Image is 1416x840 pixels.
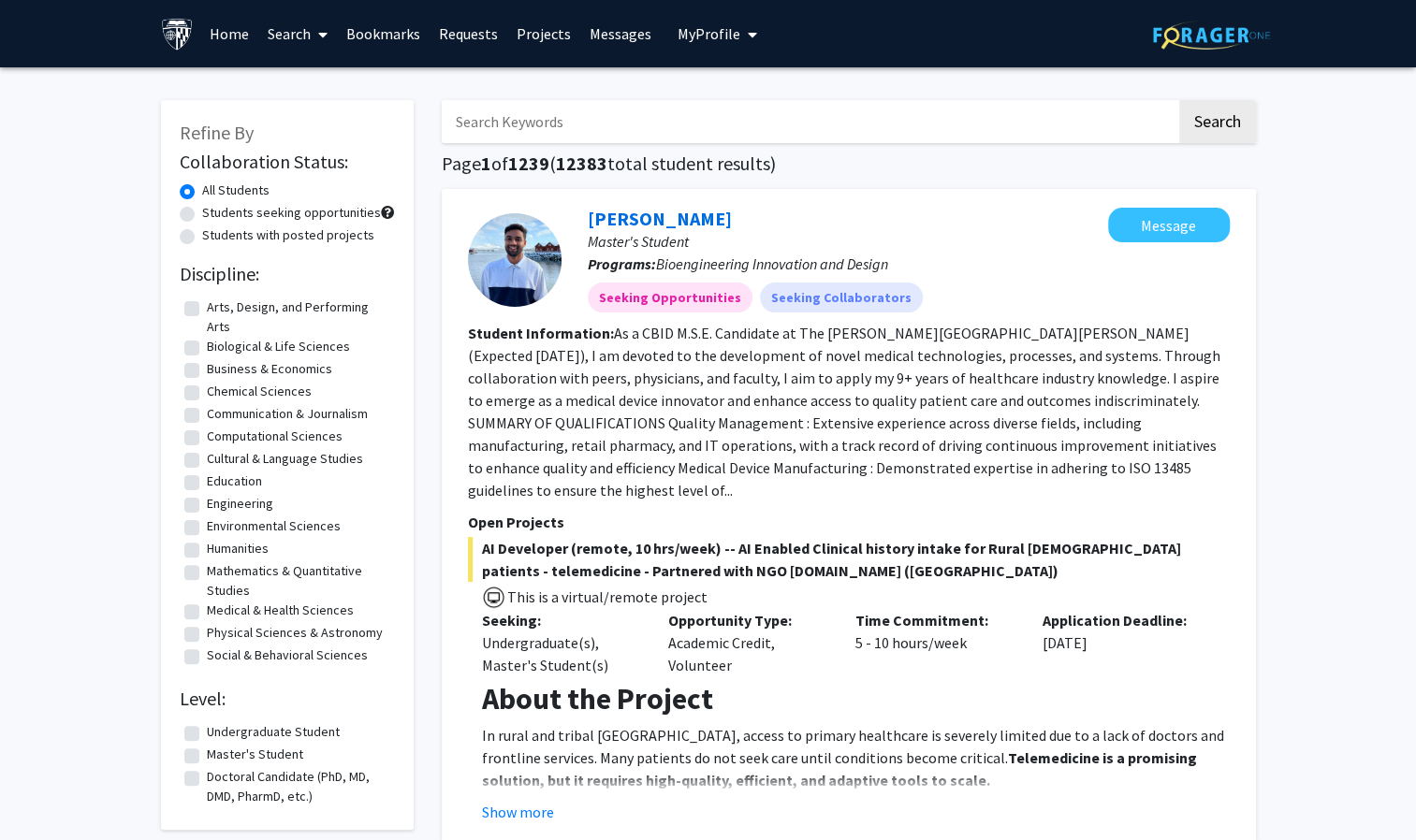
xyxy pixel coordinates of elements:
[588,207,732,230] a: [PERSON_NAME]
[207,767,390,806] label: Doctoral Candidate (PhD, MD, DMD, PharmD, etc.)
[1029,609,1216,676] div: [DATE]
[180,121,254,144] span: Refine By
[161,18,194,51] img: Johns Hopkins University Logo
[180,151,395,173] h2: Collaboration Status:
[207,471,262,491] label: Education
[14,756,80,826] iframe: Chat
[668,609,827,631] p: Opportunity Type:
[580,1,661,66] a: Messages
[654,609,841,676] div: Academic Credit, Volunteer
[207,427,343,446] label: Computational Sciences
[482,724,1230,791] p: In rural and tribal [GEOGRAPHIC_DATA], access to primary healthcare is severely limited due to a ...
[855,609,1015,631] p: Time Commitment:
[482,680,713,717] strong: About the Project
[482,609,641,631] p: Seeking:
[507,1,580,66] a: Projects
[207,539,269,558] label: Humanities
[468,324,1220,500] fg-read-more: As a CBID M.S.E. Candidate at The [PERSON_NAME][GEOGRAPHIC_DATA][PERSON_NAME] (Expected [DATE]), ...
[1108,208,1230,242] button: Message Jay Tailor
[468,324,614,342] b: Student Information:
[1153,21,1270,50] img: ForagerOne Logo
[207,623,383,643] label: Physical Sciences & Astronomy
[588,282,752,312] mat-chip: Seeking Opportunities
[180,263,395,285] h2: Discipline:
[482,631,641,676] div: Undergraduate(s), Master's Student(s)
[468,513,564,531] span: Open Projects
[1179,100,1256,143] button: Search
[202,225,374,245] label: Students with posted projects
[180,688,395,710] h2: Level:
[468,537,1230,582] span: AI Developer (remote, 10 hrs/week) -- AI Enabled Clinical history intake for Rural [DEMOGRAPHIC_D...
[202,203,381,223] label: Students seeking opportunities
[556,152,607,175] span: 12383
[207,297,390,337] label: Arts, Design, and Performing Arts
[202,181,270,200] label: All Students
[1043,609,1202,631] p: Application Deadline:
[207,516,341,536] label: Environmental Sciences
[760,282,923,312] mat-chip: Seeking Collaborators
[207,337,350,356] label: Biological & Life Sciences
[207,359,332,379] label: Business & Economics
[207,449,363,469] label: Cultural & Language Studies
[442,100,1176,143] input: Search Keywords
[482,801,554,823] button: Show more
[337,1,430,66] a: Bookmarks
[508,152,549,175] span: 1239
[207,382,312,401] label: Chemical Sciences
[207,645,368,665] label: Social & Behavioral Sciences
[656,254,888,273] span: Bioengineering Innovation and Design
[207,722,340,742] label: Undergraduate Student
[505,587,708,606] span: This is a virtual/remote project
[207,404,368,424] label: Communication & Journalism
[207,601,354,620] label: Medical & Health Sciences
[588,254,656,273] b: Programs:
[207,745,303,764] label: Master's Student
[258,1,337,66] a: Search
[200,1,258,66] a: Home
[207,561,390,601] label: Mathematics & Quantitative Studies
[841,609,1029,676] div: 5 - 10 hours/week
[481,152,491,175] span: 1
[678,24,740,43] span: My Profile
[588,232,689,251] span: Master's Student
[430,1,507,66] a: Requests
[207,494,273,514] label: Engineering
[442,152,1256,175] h1: Page of ( total student results)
